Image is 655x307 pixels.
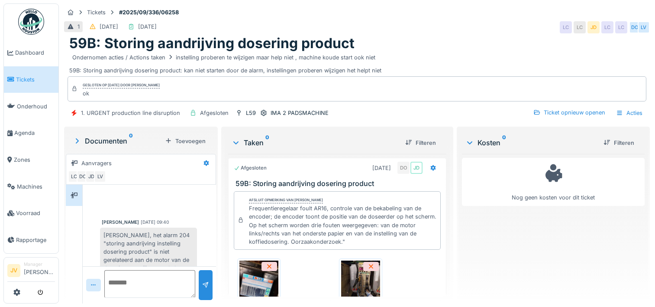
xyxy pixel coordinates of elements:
a: JV Manager[PERSON_NAME] [7,261,55,282]
div: L59 [246,109,256,117]
span: Dashboard [15,49,55,57]
div: Ondernomen acties / Actions taken instelling proberen te wijzigen maar help niet , machine koude ... [72,53,375,62]
div: Afgesloten [200,109,229,117]
div: DO [77,170,89,183]
div: LC [574,21,586,33]
div: Nog geen kosten voor dit ticket [468,162,639,202]
div: Afgesloten [234,164,267,172]
a: Dashboard [4,39,58,66]
div: Afsluit opmerking van [PERSON_NAME] [249,197,323,203]
div: IMA 2 PADSMACHINE [271,109,329,117]
div: Documenten [73,136,161,146]
a: Onderhoud [4,93,58,120]
div: JD [587,21,600,33]
a: Machines [4,173,58,200]
div: [PERSON_NAME] [102,219,139,225]
sup: 0 [265,137,269,148]
div: 1. URGENT production line disruption [81,109,180,117]
div: 59B: Storing aandrijving dosering product: kan niet starten door de alarm, instellingen proberen ... [69,52,645,75]
a: Voorraad [4,200,58,227]
div: LV [94,170,106,183]
div: Manager [24,261,55,268]
span: Zones [14,156,55,164]
sup: 0 [129,136,133,146]
img: ierktg573cwioxqysh7csj3yby5b [341,261,380,304]
div: ok [83,89,160,98]
li: JV [7,264,20,277]
div: Tickets [87,8,106,16]
div: Filteren [600,137,638,149]
div: JD [85,170,97,183]
div: [DATE] [372,164,391,172]
h3: 59B: Storing aandrijving dosering product [236,180,442,188]
div: Taken [232,137,398,148]
div: DO [397,162,410,174]
div: Kosten [465,137,597,148]
div: [PERSON_NAME], het alarm 204 "storing aandrijving instelling dosering product" is niet gerelateer... [100,228,197,293]
span: Voorraad [16,209,55,217]
div: [DATE] 09:40 [141,219,169,225]
li: [PERSON_NAME] [24,261,55,280]
div: Filteren [402,137,439,149]
div: Acties [612,107,646,119]
sup: 0 [502,137,506,148]
img: tx9oavyd8qmyv8yf21vf17oc1f5d [239,261,278,304]
div: LC [601,21,613,33]
a: Tickets [4,66,58,93]
div: Gesloten op [DATE] door [PERSON_NAME] [83,82,160,88]
div: Frequentieregelaar foult AR16, controle van de bekabeling van de encoder; de encoder toont de pos... [249,204,437,246]
span: Tickets [16,75,55,84]
a: Agenda [4,120,58,147]
span: Agenda [14,129,55,137]
div: Ticket opnieuw openen [530,107,609,118]
div: 1 [77,23,80,31]
strong: #2025/09/336/06258 [116,8,182,16]
a: Rapportage [4,227,58,254]
span: Machines [17,183,55,191]
div: [DATE] [138,23,157,31]
div: LV [638,21,650,33]
div: JD [410,162,423,174]
div: Aanvragers [81,159,112,167]
div: LC [68,170,80,183]
a: Zones [4,147,58,173]
div: [DATE] [100,23,118,31]
span: Onderhoud [17,102,55,111]
img: Badge_color-CXgf-gQk.svg [18,9,44,35]
div: Toevoegen [161,135,209,147]
div: DO [629,21,641,33]
h1: 59B: Storing aandrijving dosering product [69,35,355,52]
span: Rapportage [16,236,55,244]
div: LC [560,21,572,33]
div: LC [615,21,627,33]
